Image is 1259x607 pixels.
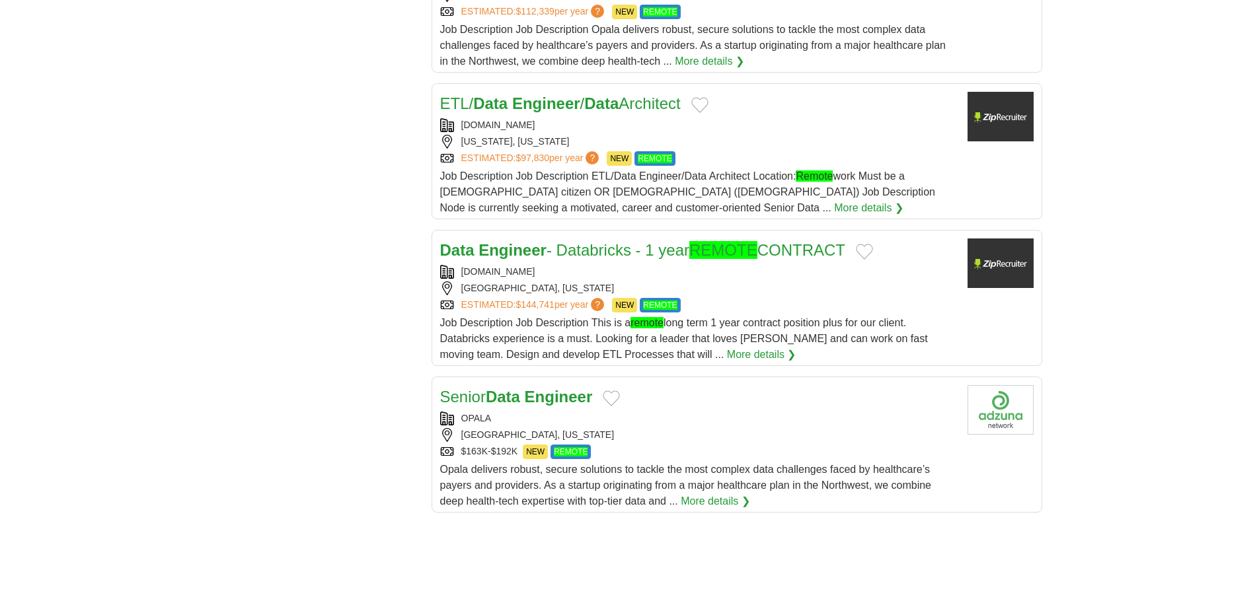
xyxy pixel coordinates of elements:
button: Add to favorite jobs [603,390,620,406]
span: NEW [523,445,548,459]
a: Data Engineer- Databricks - 1 yearREMOTECONTRACT [440,241,845,259]
strong: Data [473,94,508,112]
a: More details ❯ [675,54,744,69]
a: SeniorData Engineer [440,388,593,406]
span: Job Description Job Description This is a long term 1 year contract position plus for our client.... [440,317,928,360]
span: ? [591,298,604,311]
span: NEW [612,298,637,312]
span: $144,741 [515,299,554,310]
a: ESTIMATED:$97,830per year? [461,151,602,166]
img: Company logo [968,385,1034,435]
strong: Data [584,94,619,112]
span: Opala delivers robust, secure solutions to tackle the most complex data challenges faced by healt... [440,464,932,507]
div: [DOMAIN_NAME] [440,118,957,132]
ah_el_jm_1758160290516: Remote [796,170,833,182]
button: Add to favorite jobs [691,97,708,113]
span: ? [586,151,599,164]
span: $112,339 [515,6,554,17]
span: Job Description Job Description Opala delivers robust, secure solutions to tackle the most comple... [440,24,946,67]
div: $163K-$192K [440,445,957,459]
ah_el_jm_1758160290516: remote [630,317,664,328]
strong: Data [440,241,475,259]
ah_el_jm_1758160290516: REMOTE [689,241,757,259]
ah_el_jm_1758160290516: REMOTE [643,7,677,17]
strong: Engineer [512,94,580,112]
ah_el_jm_1758160290516: REMOTE [638,154,671,163]
div: [GEOGRAPHIC_DATA], [US_STATE] [440,428,957,442]
img: Company logo [968,92,1034,141]
button: Add to favorite jobs [856,244,873,260]
a: ESTIMATED:$144,741per year? [461,298,607,312]
span: NEW [612,5,637,19]
a: More details ❯ [834,200,903,216]
div: [DOMAIN_NAME] [440,265,957,279]
strong: Engineer [525,388,593,406]
div: [US_STATE], [US_STATE] [440,135,957,149]
span: Job Description Job Description ETL/Data Engineer/Data Architect Location: work Must be a [DEMOGR... [440,170,935,213]
strong: Engineer [478,241,547,259]
a: More details ❯ [681,493,750,509]
strong: Data [486,388,520,406]
div: [GEOGRAPHIC_DATA], [US_STATE] [440,281,957,295]
ah_el_jm_1758160290516: REMOTE [554,447,588,456]
span: ? [591,5,604,18]
a: ETL/Data Engineer/DataArchitect [440,94,681,112]
img: Company logo [968,238,1034,288]
a: More details ❯ [727,347,796,363]
ah_el_jm_1758160290516: REMOTE [643,301,677,310]
div: OPALA [440,411,957,425]
a: ESTIMATED:$112,339per year? [461,5,607,19]
span: NEW [607,151,632,166]
span: $97,830 [515,153,549,163]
